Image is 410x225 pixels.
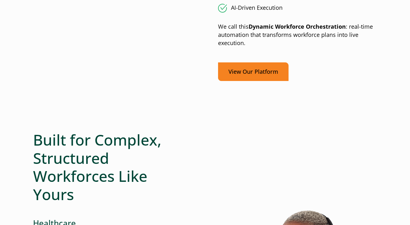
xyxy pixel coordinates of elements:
[218,23,377,47] p: We call this : real-time automation that transforms workforce plans into live execution.
[218,62,289,81] a: View Our Platform
[249,23,346,30] strong: Dynamic Workforce Orchestration
[218,4,377,13] li: AI-Driven Execution
[33,131,183,203] h2: Built for Complex, Structured Workforces Like Yours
